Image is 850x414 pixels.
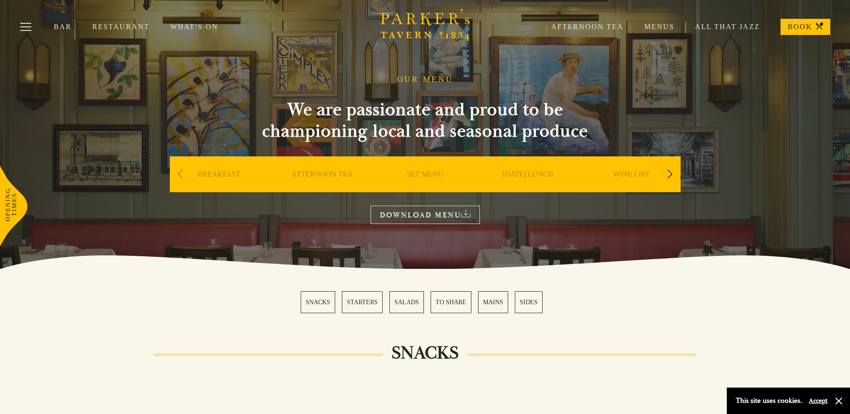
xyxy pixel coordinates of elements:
div: 3 / 9 [376,156,475,219]
a: 4 / 6 [431,291,471,313]
a: 3 / 6 [389,291,424,313]
h2: We are passionate and proud to be championing local and seasonal produce [246,99,604,142]
a: DOWNLOAD MENU [371,206,480,224]
a: AFTERNOON TEA [292,170,353,206]
div: 4 / 9 [479,156,578,219]
div: Next slide [664,164,676,184]
button: Accept [809,397,828,405]
p: This site uses cookies. [736,394,802,407]
div: 5 / 9 [582,156,681,219]
a: 2 / 6 [342,291,383,313]
a: SET MENU [407,170,443,206]
a: 5 / 6 [478,291,508,313]
a: WINE LIST [613,170,649,206]
h1: OUR MENU [397,75,453,85]
div: Previous slide [174,164,186,184]
div: 2 / 9 [273,156,371,219]
a: 1 / 6 [301,291,335,313]
a: 6 / 6 [515,291,543,313]
div: 1 / 9 [170,156,268,219]
a: [DATE] LUNCH [503,170,553,206]
h2: SNACKS [383,342,467,364]
button: Close and accept [834,397,843,405]
a: BREAKFAST [198,170,240,206]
